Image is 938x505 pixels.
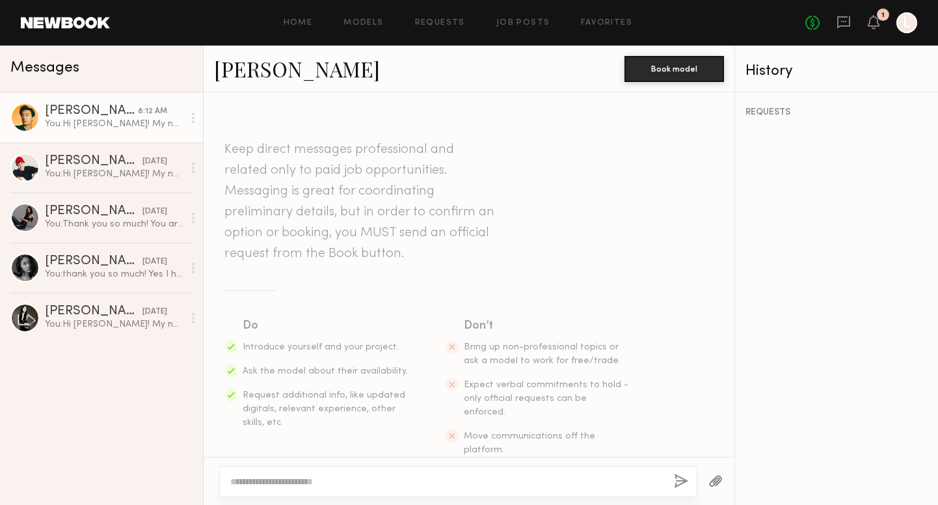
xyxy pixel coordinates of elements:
div: [PERSON_NAME] [45,205,142,218]
div: [DATE] [142,256,167,268]
div: [PERSON_NAME] [45,255,142,268]
span: Messages [10,61,79,75]
div: 8:12 AM [138,105,167,118]
a: L [896,12,917,33]
div: [PERSON_NAME] [45,155,142,168]
div: REQUESTS [745,108,928,117]
div: [PERSON_NAME] [45,105,138,118]
span: Expect verbal commitments to hold - only official requests can be enforced. [464,381,628,416]
div: Don’t [464,317,630,335]
div: 1 [881,12,885,19]
button: Book model [624,56,724,82]
div: You: thank you so much! Yes I have your profile saved! do you know anyone who might be available? [45,268,183,280]
a: Models [343,19,383,27]
a: Favorites [581,19,632,27]
a: Home [284,19,313,27]
div: You: Hi [PERSON_NAME]! My name is [PERSON_NAME], a planner and I are doing an editorial are you a... [45,118,183,130]
span: Request additional info, like updated digitals, relevant experience, other skills, etc. [243,391,405,427]
a: Requests [415,19,465,27]
span: Bring up non-professional topics or ask a model to work for free/trade. [464,343,621,365]
span: Introduce yourself and your project. [243,343,399,351]
div: [DATE] [142,206,167,218]
div: You: Thank you so much! You are amazing! [45,218,183,230]
div: History [745,64,928,79]
span: Ask the model about their availability. [243,367,408,375]
div: [DATE] [142,306,167,318]
div: [PERSON_NAME] [45,305,142,318]
div: [DATE] [142,156,167,168]
a: [PERSON_NAME] [214,55,380,83]
a: Book model [624,62,724,74]
div: You: Hi [PERSON_NAME]! My name is [PERSON_NAME], a planner and I are doing a style shoot in [GEOG... [45,318,183,331]
div: Do [243,317,409,335]
a: Job Posts [496,19,550,27]
header: Keep direct messages professional and related only to paid job opportunities. Messaging is great ... [224,139,498,264]
span: Move communications off the platform. [464,432,595,454]
div: You: Hi [PERSON_NAME]! My name is [PERSON_NAME], a planner and I are looking for a model for [DAT... [45,168,183,180]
